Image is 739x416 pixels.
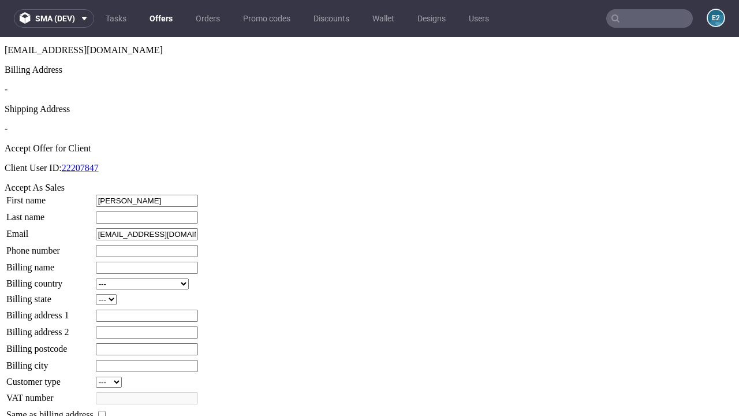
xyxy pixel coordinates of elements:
td: Last name [6,174,94,187]
td: Billing state [6,257,94,269]
a: Promo codes [236,9,297,28]
figcaption: e2 [708,10,724,26]
div: Shipping Address [5,67,734,77]
a: 22207847 [62,126,99,136]
a: Wallet [365,9,401,28]
div: Accept Offer for Client [5,106,734,117]
span: - [5,87,8,96]
a: Users [462,9,496,28]
a: Offers [143,9,180,28]
span: sma (dev) [35,14,75,23]
a: Tasks [99,9,133,28]
td: Billing address 1 [6,272,94,285]
a: Orders [189,9,227,28]
td: Same as billing address [6,372,94,384]
td: Customer type [6,339,94,351]
td: First name [6,157,94,170]
td: Phone number [6,207,94,221]
span: - [5,47,8,57]
a: Designs [410,9,453,28]
td: VAT number [6,355,94,368]
td: Billing address 2 [6,289,94,302]
td: Billing postcode [6,306,94,319]
td: Billing country [6,241,94,253]
div: Accept As Sales [5,146,734,156]
span: [EMAIL_ADDRESS][DOMAIN_NAME] [5,8,163,18]
div: Billing Address [5,28,734,38]
td: Billing name [6,224,94,237]
td: Billing city [6,322,94,336]
button: sma (dev) [14,9,94,28]
td: Email [6,191,94,204]
p: Client User ID: [5,126,734,136]
a: Discounts [307,9,356,28]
